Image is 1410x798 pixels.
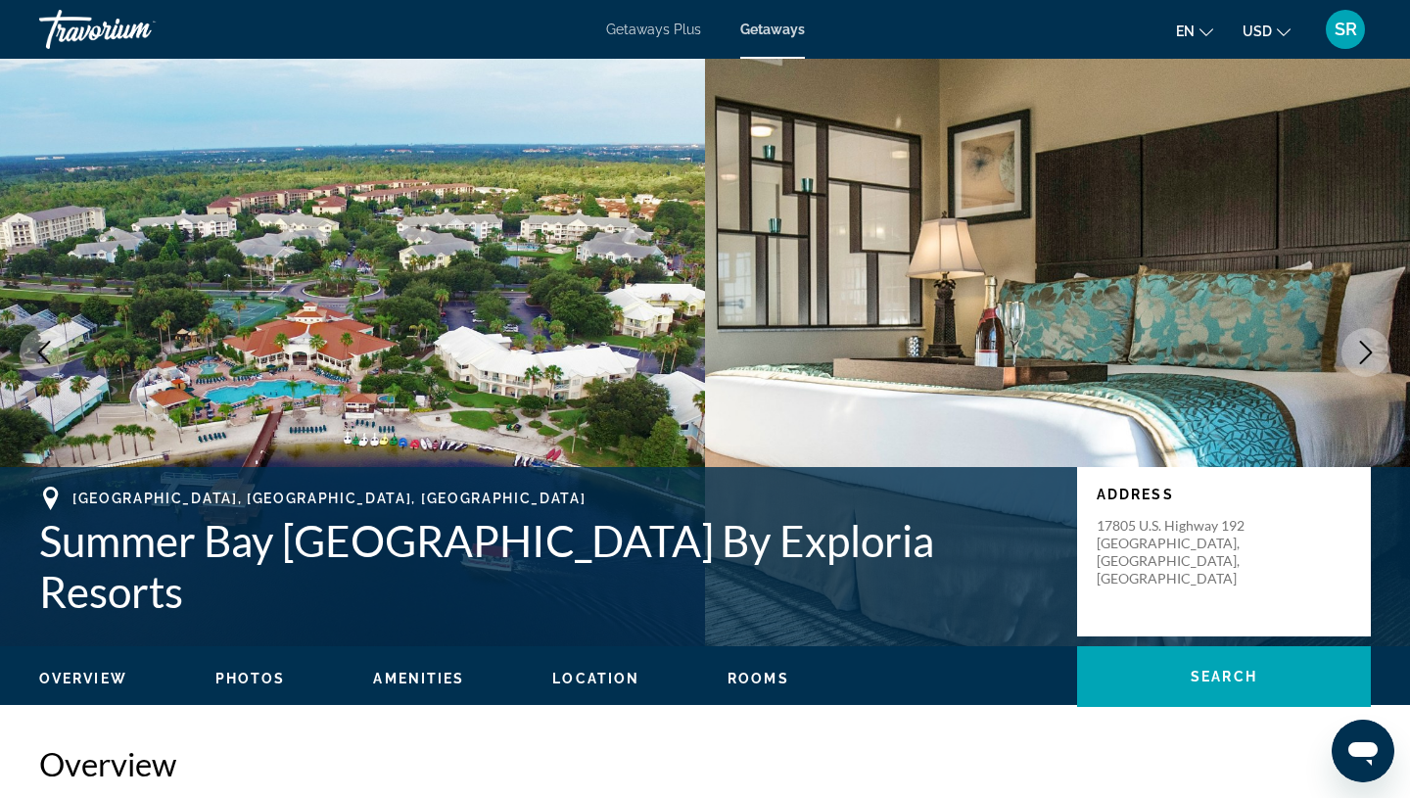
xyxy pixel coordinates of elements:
[1077,646,1371,707] button: Search
[606,22,701,37] a: Getaways Plus
[1097,487,1351,502] p: Address
[20,328,69,377] button: Previous image
[39,515,1057,617] h1: Summer Bay [GEOGRAPHIC_DATA] By Exploria Resorts
[39,4,235,55] a: Travorium
[215,670,286,687] button: Photos
[1243,17,1291,45] button: Change currency
[1332,720,1394,782] iframe: Button to launch messaging window
[373,671,464,686] span: Amenities
[373,670,464,687] button: Amenities
[39,744,1371,783] h2: Overview
[1335,20,1357,39] span: SR
[1191,669,1257,684] span: Search
[1097,517,1253,587] p: 17805 U.S. Highway 192 [GEOGRAPHIC_DATA], [GEOGRAPHIC_DATA], [GEOGRAPHIC_DATA]
[39,670,127,687] button: Overview
[728,671,789,686] span: Rooms
[1341,328,1390,377] button: Next image
[39,671,127,686] span: Overview
[1320,9,1371,50] button: User Menu
[552,671,639,686] span: Location
[740,22,805,37] a: Getaways
[552,670,639,687] button: Location
[1176,17,1213,45] button: Change language
[1176,23,1195,39] span: en
[215,671,286,686] span: Photos
[1243,23,1272,39] span: USD
[728,670,789,687] button: Rooms
[72,491,586,506] span: [GEOGRAPHIC_DATA], [GEOGRAPHIC_DATA], [GEOGRAPHIC_DATA]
